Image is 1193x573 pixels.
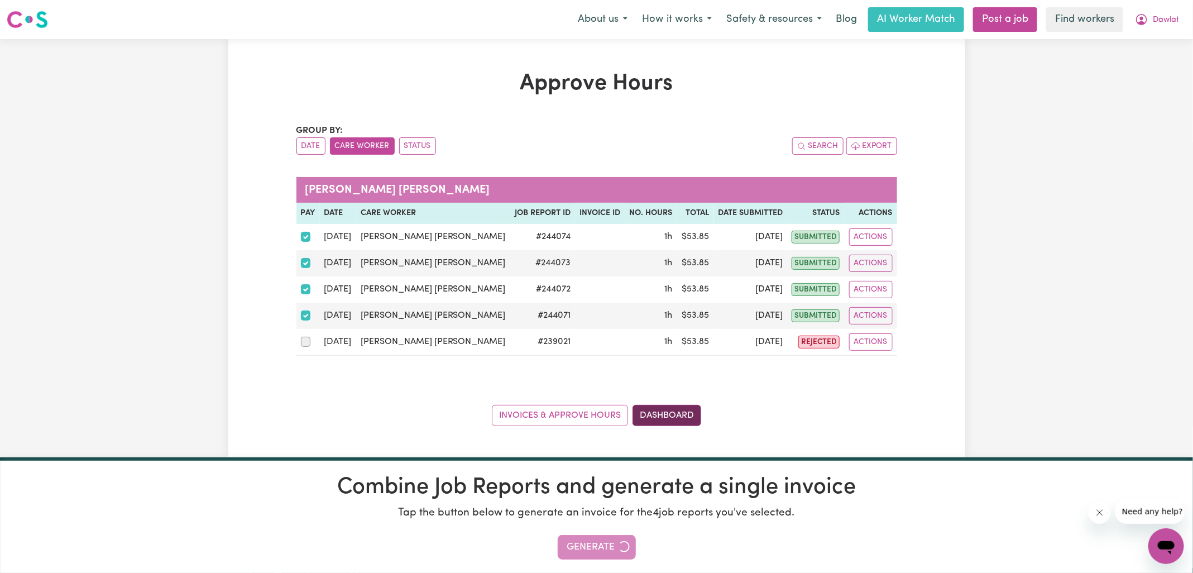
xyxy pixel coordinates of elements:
[713,276,787,303] td: [DATE]
[665,259,673,268] span: 1 hour
[296,137,325,155] button: sort invoices by date
[356,329,511,356] td: [PERSON_NAME] [PERSON_NAME]
[849,333,893,351] button: Actions
[633,405,701,426] a: Dashboard
[1115,499,1184,524] iframe: Message from company
[792,283,840,296] span: submitted
[677,203,713,224] th: Total
[296,203,320,224] th: Pay
[571,8,635,31] button: About us
[7,7,48,32] a: Careseekers logo
[625,203,677,224] th: No. Hours
[13,474,1180,501] h1: Combine Job Reports and generate a single invoice
[356,203,511,224] th: Care worker
[677,303,713,329] td: $ 53.85
[510,329,575,356] td: # 239021
[492,405,628,426] a: Invoices & Approve Hours
[713,224,787,250] td: [DATE]
[356,276,511,303] td: [PERSON_NAME] [PERSON_NAME]
[320,329,356,356] td: [DATE]
[792,309,840,322] span: submitted
[665,337,673,346] span: 1 hour
[510,203,575,224] th: Job Report ID
[356,303,511,329] td: [PERSON_NAME] [PERSON_NAME]
[719,8,829,31] button: Safety & resources
[320,203,356,224] th: Date
[1148,528,1184,564] iframe: Button to launch messaging window
[713,203,787,224] th: Date Submitted
[356,224,511,250] td: [PERSON_NAME] [PERSON_NAME]
[510,250,575,276] td: # 244073
[677,224,713,250] td: $ 53.85
[677,276,713,303] td: $ 53.85
[510,303,575,329] td: # 244071
[296,70,897,97] h1: Approve Hours
[1153,14,1179,26] span: Dawlat
[849,228,893,246] button: Actions
[849,255,893,272] button: Actions
[829,7,864,32] a: Blog
[635,8,719,31] button: How it works
[844,203,897,224] th: Actions
[665,311,673,320] span: 1 hour
[13,505,1180,522] p: Tap the button below to generate an invoice for the 4 job reports you've selected.
[792,231,840,243] span: submitted
[798,336,840,348] span: rejected
[849,281,893,298] button: Actions
[713,303,787,329] td: [DATE]
[677,250,713,276] td: $ 53.85
[296,126,343,135] span: Group by:
[868,7,964,32] a: AI Worker Match
[665,232,673,241] span: 1 hour
[1089,502,1111,524] iframe: Close message
[677,329,713,356] td: $ 53.85
[792,137,844,155] button: Search
[320,276,356,303] td: [DATE]
[713,329,787,356] td: [DATE]
[356,250,511,276] td: [PERSON_NAME] [PERSON_NAME]
[1128,8,1186,31] button: My Account
[510,224,575,250] td: # 244074
[575,203,625,224] th: Invoice ID
[296,177,897,203] caption: [PERSON_NAME] [PERSON_NAME]
[320,224,356,250] td: [DATE]
[787,203,844,224] th: Status
[320,250,356,276] td: [DATE]
[849,307,893,324] button: Actions
[973,7,1037,32] a: Post a job
[1046,7,1123,32] a: Find workers
[320,303,356,329] td: [DATE]
[7,9,48,30] img: Careseekers logo
[510,276,575,303] td: # 244072
[713,250,787,276] td: [DATE]
[330,137,395,155] button: sort invoices by care worker
[665,285,673,294] span: 1 hour
[792,257,840,270] span: submitted
[399,137,436,155] button: sort invoices by paid status
[846,137,897,155] button: Export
